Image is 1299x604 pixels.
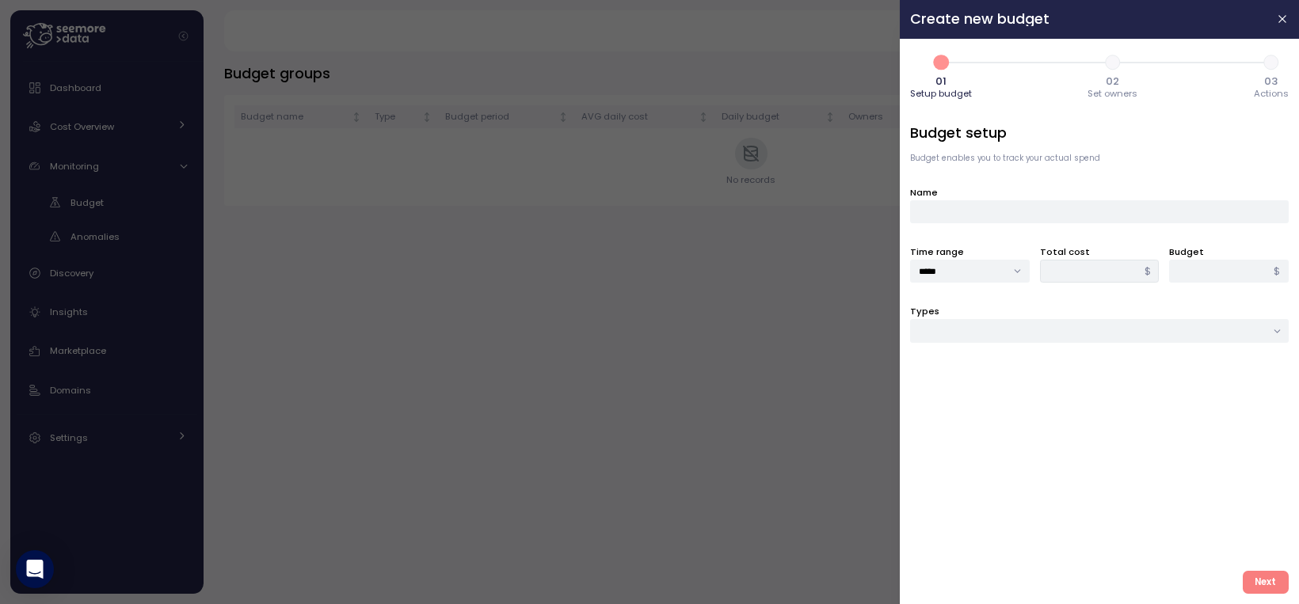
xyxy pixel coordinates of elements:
span: 3 [1258,49,1285,76]
span: Setup budget [910,89,972,98]
button: 202Set owners [1088,49,1138,102]
h3: Budget setup [910,123,1289,142]
div: $ [1267,260,1289,283]
label: Budget [1169,245,1204,260]
div: Open Intercom Messenger [16,550,54,588]
div: $ [1137,260,1159,283]
span: Set owners [1088,89,1138,98]
button: 303Actions [1254,49,1289,102]
span: 03 [1265,76,1278,86]
h2: Create new budget [910,12,1263,26]
span: Actions [1254,89,1289,98]
label: Name [910,186,938,200]
button: 101Setup budget [910,49,972,102]
label: Total cost [1040,245,1090,260]
span: 02 [1107,76,1120,86]
p: Budget enables you to track your actual spend [910,153,1289,164]
span: 2 [1099,49,1126,76]
button: Next [1243,571,1289,594]
span: 1 [928,49,954,76]
label: Types [910,305,939,319]
span: 01 [935,76,947,86]
span: Next [1255,572,1276,593]
label: Time range [910,245,964,260]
